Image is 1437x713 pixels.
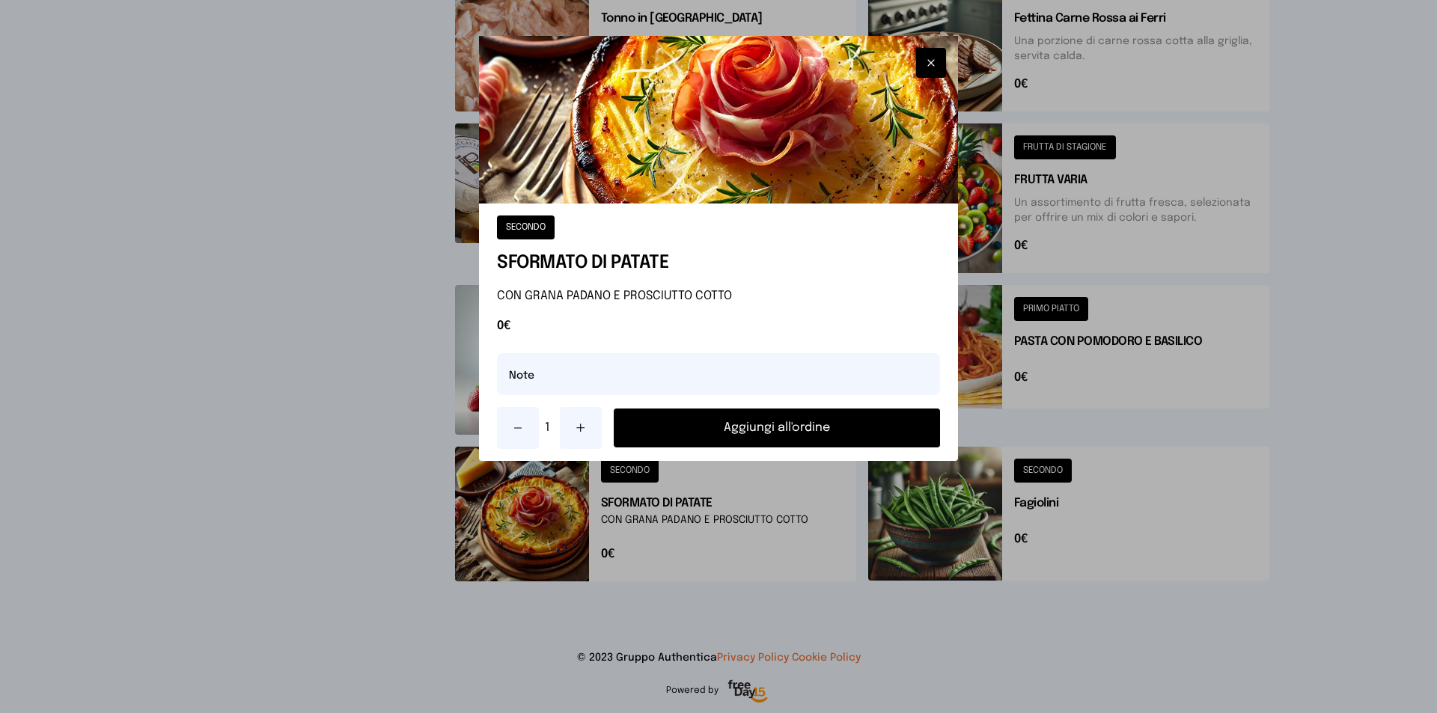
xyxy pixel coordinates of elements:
span: 0€ [497,317,940,335]
span: 1 [545,419,554,437]
h1: SFORMATO DI PATATE [497,251,940,275]
img: SFORMATO DI PATATE [479,36,958,204]
p: CON GRANA PADANO E PROSCIUTTO COTTO [497,287,940,305]
button: Aggiungi all'ordine [614,408,940,447]
button: SECONDO [497,215,555,239]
